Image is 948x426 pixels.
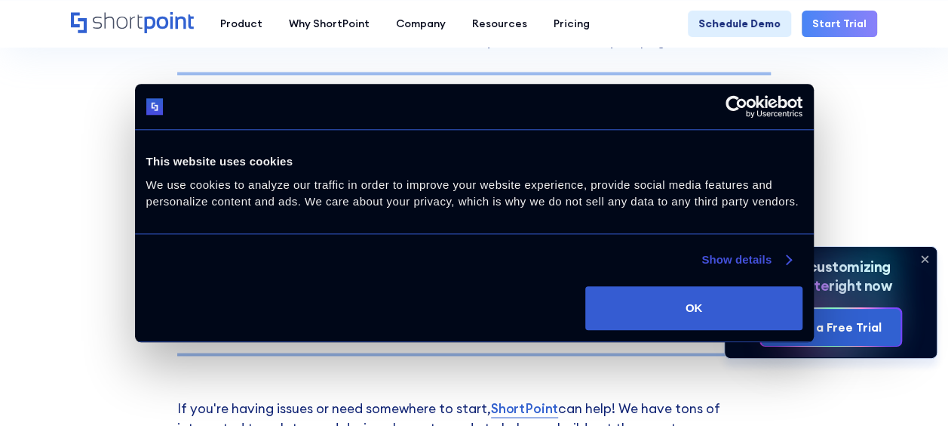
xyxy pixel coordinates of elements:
a: Start a Free Trial [761,309,900,346]
a: Home [71,12,194,35]
a: Why ShortPoint [276,11,383,37]
div: Start a Free Trial [780,318,881,336]
button: OK [585,286,802,330]
div: Resources [472,16,527,32]
img: logo [146,98,164,116]
div: This website uses cookies [146,153,802,171]
a: Company [383,11,459,37]
a: Schedule Demo [688,11,791,37]
span: We use cookies to analyze our traffic in order to improve your website experience, provide social... [146,178,799,208]
a: Product [207,11,276,37]
a: Start Trial [802,11,877,37]
a: Show details [701,251,790,269]
a: ShortPoint [491,398,558,418]
div: Why ShortPoint [289,16,370,32]
a: Resources [459,11,541,37]
div: Company [396,16,446,32]
a: Usercentrics Cookiebot - opens in a new window [670,95,802,118]
div: Pricing [554,16,590,32]
div: Product [220,16,262,32]
a: Pricing [541,11,603,37]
